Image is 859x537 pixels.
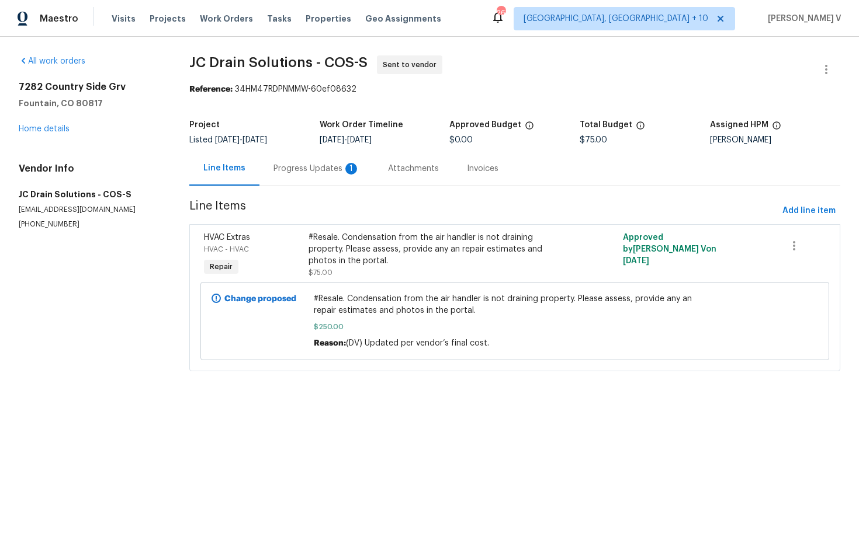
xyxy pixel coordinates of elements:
[467,163,498,175] div: Invoices
[204,233,250,242] span: HVAC Extras
[189,136,267,144] span: Listed
[150,13,186,25] span: Projects
[524,13,708,25] span: [GEOGRAPHIC_DATA], [GEOGRAPHIC_DATA] + 10
[205,261,237,273] span: Repair
[314,293,716,316] span: #Resale. Condensation from the air handler is not draining property. Please assess, provide any a...
[215,136,240,144] span: [DATE]
[383,59,441,71] span: Sent to vendor
[273,163,360,175] div: Progress Updates
[314,339,346,347] span: Reason:
[772,121,781,136] span: The hpm assigned to this work order.
[243,136,267,144] span: [DATE]
[189,121,220,129] h5: Project
[204,246,249,253] span: HVAC - HVAC
[19,97,161,109] h5: Fountain, CO 80817
[525,121,534,136] span: The total cost of line items that have been approved by both Opendoor and the Trade Partner. This...
[224,295,296,303] b: Change proposed
[309,232,563,267] div: #Resale. Condensation from the air handler is not draining property. Please assess, provide any a...
[580,136,607,144] span: $75.00
[388,163,439,175] div: Attachments
[320,136,344,144] span: [DATE]
[449,121,521,129] h5: Approved Budget
[189,85,233,93] b: Reference:
[19,57,85,65] a: All work orders
[112,13,136,25] span: Visits
[19,163,161,175] h4: Vendor Info
[449,136,473,144] span: $0.00
[320,121,403,129] h5: Work Order Timeline
[267,15,292,23] span: Tasks
[710,136,840,144] div: [PERSON_NAME]
[636,121,645,136] span: The total cost of line items that have been proposed by Opendoor. This sum includes line items th...
[19,189,161,200] h5: JC Drain Solutions - COS-S
[782,204,836,218] span: Add line item
[189,55,368,69] span: JC Drain Solutions - COS-S
[580,121,632,129] h5: Total Budget
[710,121,768,129] h5: Assigned HPM
[497,7,505,19] div: 267
[306,13,351,25] span: Properties
[347,136,372,144] span: [DATE]
[623,233,716,265] span: Approved by [PERSON_NAME] V on
[19,81,161,93] h2: 7282 Country Side Grv
[623,257,649,265] span: [DATE]
[763,13,841,25] span: [PERSON_NAME] V
[19,125,70,133] a: Home details
[19,219,161,229] p: [PHONE_NUMBER]
[320,136,372,144] span: -
[346,339,489,347] span: (DV) Updated per vendor’s final cost.
[309,269,332,276] span: $75.00
[189,200,778,222] span: Line Items
[365,13,441,25] span: Geo Assignments
[215,136,267,144] span: -
[314,321,716,333] span: $250.00
[19,205,161,215] p: [EMAIL_ADDRESS][DOMAIN_NAME]
[203,162,245,174] div: Line Items
[200,13,253,25] span: Work Orders
[345,163,357,175] div: 1
[778,200,840,222] button: Add line item
[40,13,78,25] span: Maestro
[189,83,840,95] div: 34HM47RDPNMMW-60ef08632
